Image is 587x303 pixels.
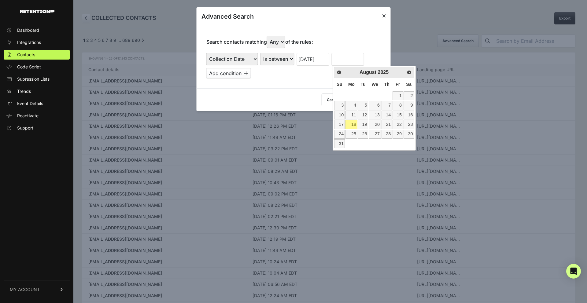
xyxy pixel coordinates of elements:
a: Contacts [4,50,70,60]
div: Open Intercom Messenger [566,264,581,279]
a: 18 [345,120,357,129]
a: 14 [382,111,392,119]
a: 17 [334,120,345,129]
span: Next [407,70,412,75]
span: 2025 [378,70,389,75]
span: Trends [17,88,31,94]
a: 25 [345,130,357,139]
a: Event Details [4,99,70,108]
span: MY ACCOUNT [10,287,40,293]
button: Add condition [206,68,251,78]
span: Thursday [384,82,389,87]
a: 31 [334,139,345,148]
a: 10 [334,111,345,119]
span: Sunday [337,82,342,87]
a: Code Script [4,62,70,72]
p: Search contacts matching of the rules: [206,36,313,48]
span: Support [17,125,33,131]
a: 12 [358,111,368,119]
a: Prev [335,68,344,77]
a: 28 [382,130,392,139]
img: Retention.com [20,10,54,13]
span: Event Details [17,100,43,107]
a: 21 [382,120,392,129]
a: 22 [393,120,403,129]
span: Contacts [17,52,35,58]
a: 9 [404,101,414,110]
a: 16 [404,111,414,119]
a: 30 [404,130,414,139]
span: Saturday [406,82,412,87]
a: 4 [345,101,357,110]
a: 11 [345,111,357,119]
span: August [360,70,376,75]
a: 20 [369,120,381,129]
span: Integrations [17,39,41,46]
a: 23 [404,120,414,129]
a: 6 [369,101,381,110]
span: Wednesday [372,82,378,87]
a: Dashboard [4,25,70,35]
a: 13 [369,111,381,119]
a: 8 [393,101,403,110]
a: Next [405,68,414,77]
span: Supression Lists [17,76,50,82]
span: Prev [337,70,341,75]
span: Tuesday [360,82,366,87]
a: Trends [4,86,70,96]
a: MY ACCOUNT [4,280,70,299]
a: 5 [358,101,368,110]
a: 24 [334,130,345,139]
a: 26 [358,130,368,139]
a: Reactivate [4,111,70,121]
span: Dashboard [17,27,39,33]
h3: Advanced Search [201,12,254,21]
a: 2 [404,91,414,100]
a: Integrations [4,38,70,47]
a: 15 [393,111,403,119]
a: 1 [393,91,403,100]
a: 29 [393,130,403,139]
a: 19 [358,120,368,129]
a: 3 [334,101,345,110]
a: Support [4,123,70,133]
span: Friday [396,82,400,87]
a: Supression Lists [4,74,70,84]
span: Monday [348,82,355,87]
a: 7 [382,101,392,110]
button: Cancel [322,93,344,106]
span: Reactivate [17,113,39,119]
span: Code Script [17,64,41,70]
a: 27 [369,130,381,139]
